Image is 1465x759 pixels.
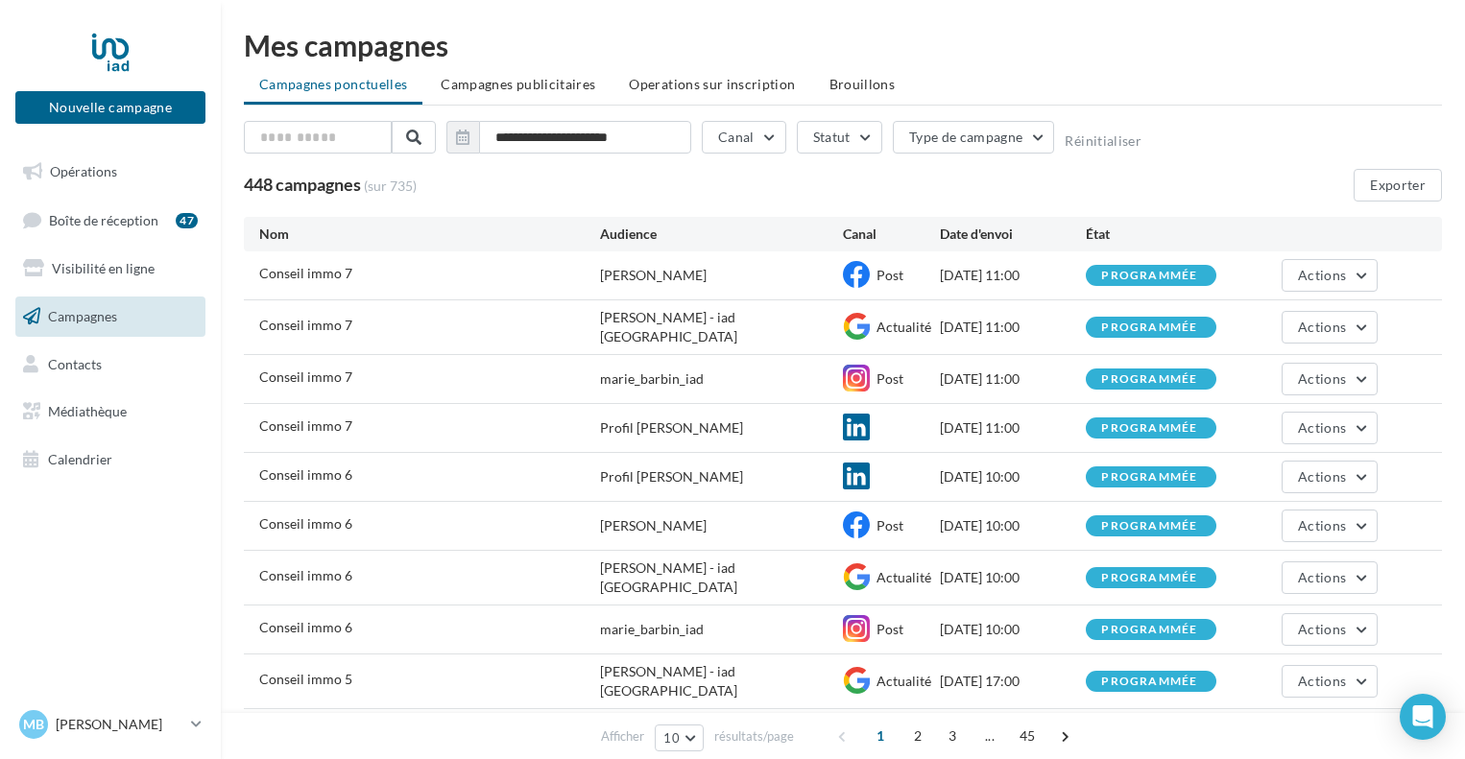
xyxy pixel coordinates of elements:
a: Visibilité en ligne [12,249,209,289]
div: [PERSON_NAME] [600,266,707,285]
span: Visibilité en ligne [52,260,155,276]
span: Médiathèque [48,403,127,419]
span: Conseil immo 7 [259,368,352,385]
span: (sur 735) [364,177,417,196]
div: programmée [1101,422,1197,435]
span: Conseil immo 6 [259,466,352,483]
div: [DATE] 11:00 [940,369,1086,389]
span: Conseil immo 6 [259,567,352,583]
span: Actions [1298,621,1346,637]
span: Actions [1298,569,1346,585]
span: Actualité [877,319,931,335]
a: Opérations [12,152,209,192]
span: Conseil immo 5 [259,671,352,687]
div: programmée [1101,676,1197,688]
div: Profil [PERSON_NAME] [600,467,743,486]
span: Opérations [50,163,117,179]
span: 45 [1012,721,1044,751]
div: [PERSON_NAME] - iad [GEOGRAPHIC_DATA] [600,308,843,346]
span: Contacts [48,355,102,371]
div: [PERSON_NAME] [600,516,707,535]
span: Actions [1298,370,1346,387]
a: Calendrier [12,439,209,480]
div: programmée [1101,321,1197,334]
a: Campagnes [12,296,209,337]
button: Nouvelle campagne [15,91,205,124]
span: 2 [902,721,933,751]
span: Actions [1298,267,1346,283]
span: Actions [1298,468,1346,485]
button: Actions [1282,461,1378,493]
button: Exporter [1354,169,1442,202]
span: Calendrier [48,451,112,467]
span: Conseil immo 6 [259,515,352,532]
button: Actions [1282,561,1378,594]
span: Actualité [877,569,931,585]
span: Campagnes [48,308,117,324]
span: Brouillons [829,76,896,92]
span: résultats/page [714,727,794,746]
div: programmée [1101,373,1197,386]
span: Afficher [601,727,644,746]
div: [DATE] 10:00 [940,516,1086,535]
span: ... [974,721,1005,751]
span: 1 [865,721,896,751]
div: Audience [600,225,843,244]
span: Post [877,267,903,283]
span: Conseil immo 7 [259,417,352,434]
div: programmée [1101,520,1197,533]
div: programmée [1101,572,1197,584]
div: [DATE] 11:00 [940,266,1086,285]
button: Actions [1282,259,1378,292]
span: Campagnes publicitaires [441,76,595,92]
span: Boîte de réception [49,211,158,227]
div: [DATE] 10:00 [940,568,1086,587]
div: [DATE] 11:00 [940,418,1086,438]
a: Boîte de réception47 [12,200,209,241]
button: Canal [702,121,786,154]
button: Actions [1282,510,1378,542]
div: Nom [259,225,600,244]
div: Canal [843,225,940,244]
div: [DATE] 17:00 [940,672,1086,691]
span: Operations sur inscription [629,76,795,92]
div: Profil [PERSON_NAME] [600,418,743,438]
div: Mes campagnes [244,31,1442,59]
p: [PERSON_NAME] [56,715,183,734]
a: Médiathèque [12,391,209,432]
span: Actualité [877,673,931,689]
span: Actions [1298,319,1346,335]
div: [DATE] 10:00 [940,467,1086,486]
div: [PERSON_NAME] - iad [GEOGRAPHIC_DATA] [600,558,843,597]
button: Actions [1282,665,1378,698]
button: Actions [1282,363,1378,395]
span: Post [877,517,903,534]
div: Open Intercom Messenger [1400,694,1446,740]
div: marie_barbin_iad [600,620,704,639]
span: Conseil immo 7 [259,317,352,333]
span: MB [23,715,44,734]
span: Conseil immo 6 [259,619,352,635]
span: 3 [937,721,968,751]
a: MB [PERSON_NAME] [15,706,205,743]
span: Conseil immo 7 [259,265,352,281]
button: 10 [655,724,704,751]
button: Statut [797,121,882,154]
div: [DATE] 10:00 [940,620,1086,639]
div: programmée [1101,624,1197,636]
span: Actions [1298,517,1346,534]
div: [DATE] 11:00 [940,318,1086,337]
a: Contacts [12,344,209,385]
div: État [1086,225,1232,244]
div: programmée [1101,471,1197,484]
span: Actions [1298,673,1346,689]
div: marie_barbin_iad [600,369,704,389]
span: Post [877,370,903,387]
button: Type de campagne [893,121,1055,154]
button: Actions [1282,613,1378,646]
span: 448 campagnes [244,174,361,195]
div: Date d'envoi [940,225,1086,244]
button: Réinitialiser [1065,133,1141,149]
div: programmée [1101,270,1197,282]
button: Actions [1282,412,1378,444]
